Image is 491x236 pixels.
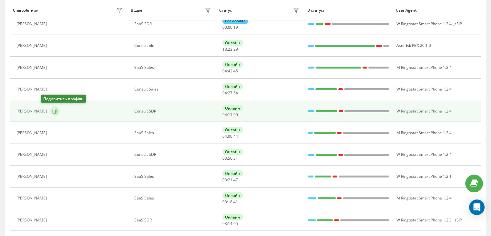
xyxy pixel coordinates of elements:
[222,178,238,182] div: : :
[228,221,232,226] span: 14
[233,199,238,205] span: 41
[134,87,213,91] div: Consult Sales
[233,156,238,161] span: 31
[222,170,243,177] div: Онлайн
[228,112,232,117] span: 11
[396,174,451,179] span: W Ringostat Smart Phone 1.2.1
[222,127,243,133] div: Онлайн
[222,156,227,161] span: 03
[134,152,213,157] div: Consult SDR
[16,196,48,200] div: [PERSON_NAME]
[222,47,227,52] span: 13
[469,199,485,215] div: Open Intercom Messenger
[222,221,238,226] div: : :
[396,65,451,70] span: M Ringostat Smart Phone 1.2.4
[233,90,238,96] span: 54
[134,65,213,70] div: SaaS Sales
[134,218,213,222] div: SaaS SDR
[222,61,243,68] div: Онлайн
[228,68,232,74] span: 42
[222,221,227,226] span: 03
[134,174,213,179] div: SaaS Sales
[16,65,48,70] div: [PERSON_NAME]
[396,217,451,223] span: W Ringostat Smart Phone 1.2.3
[396,152,451,157] span: W Ringostat Smart Phone 1.2.4
[222,214,243,220] div: Онлайн
[131,8,142,13] div: Відділ
[222,149,243,155] div: Онлайн
[16,22,48,26] div: [PERSON_NAME]
[396,195,451,201] span: M Ringostat Smart Phone 1.2.4
[13,8,38,13] div: Співробітник
[222,83,243,90] div: Онлайн
[396,43,431,48] span: Asterisk PBX 20.1.0
[233,25,238,30] span: 19
[41,95,86,103] div: Подивитись профіль
[134,109,213,113] div: Consult SDR
[222,192,243,198] div: Онлайн
[233,221,238,226] span: 05
[396,86,451,92] span: W Ringostat Smart Phone 1.2.4
[222,40,243,46] div: Онлайн
[222,90,227,96] span: 04
[307,8,390,13] div: В статусі
[222,112,227,117] span: 04
[16,152,48,157] div: [PERSON_NAME]
[134,131,213,135] div: SaaS Sales
[222,105,243,111] div: Онлайн
[233,134,238,139] span: 44
[16,109,48,113] div: [PERSON_NAME]
[228,134,232,139] span: 00
[134,22,213,26] div: SaaS SDR
[233,177,238,183] span: 47
[222,113,238,117] div: : :
[228,47,232,52] span: 23
[228,199,232,205] span: 18
[16,131,48,135] div: [PERSON_NAME]
[222,25,227,30] span: 00
[233,68,238,74] span: 45
[222,177,227,183] span: 03
[222,200,238,204] div: : :
[396,8,478,13] div: User Agent
[453,21,462,27] span: JsSIP
[222,69,238,73] div: : :
[396,21,451,27] span: W Ringostat Smart Phone 1.2.4
[16,218,48,222] div: [PERSON_NAME]
[134,43,213,48] div: Consult old
[222,18,248,24] div: Розмовляє
[222,47,238,52] div: : :
[16,174,48,179] div: [PERSON_NAME]
[222,156,238,161] div: : :
[222,134,227,139] span: 04
[222,68,227,74] span: 04
[228,25,232,30] span: 00
[222,25,238,30] div: : :
[228,90,232,96] span: 27
[228,156,232,161] span: 56
[233,112,238,117] span: 00
[16,43,48,48] div: [PERSON_NAME]
[396,108,451,114] span: W Ringostat Smart Phone 1.2.4
[219,8,232,13] div: Статус
[396,130,451,135] span: M Ringostat Smart Phone 1.2.4
[222,199,227,205] span: 03
[453,217,462,223] span: JsSIP
[222,91,238,95] div: : :
[228,177,232,183] span: 21
[134,196,213,200] div: SaaS Sales
[222,134,238,139] div: : :
[16,87,48,91] div: [PERSON_NAME]
[233,47,238,52] span: 29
